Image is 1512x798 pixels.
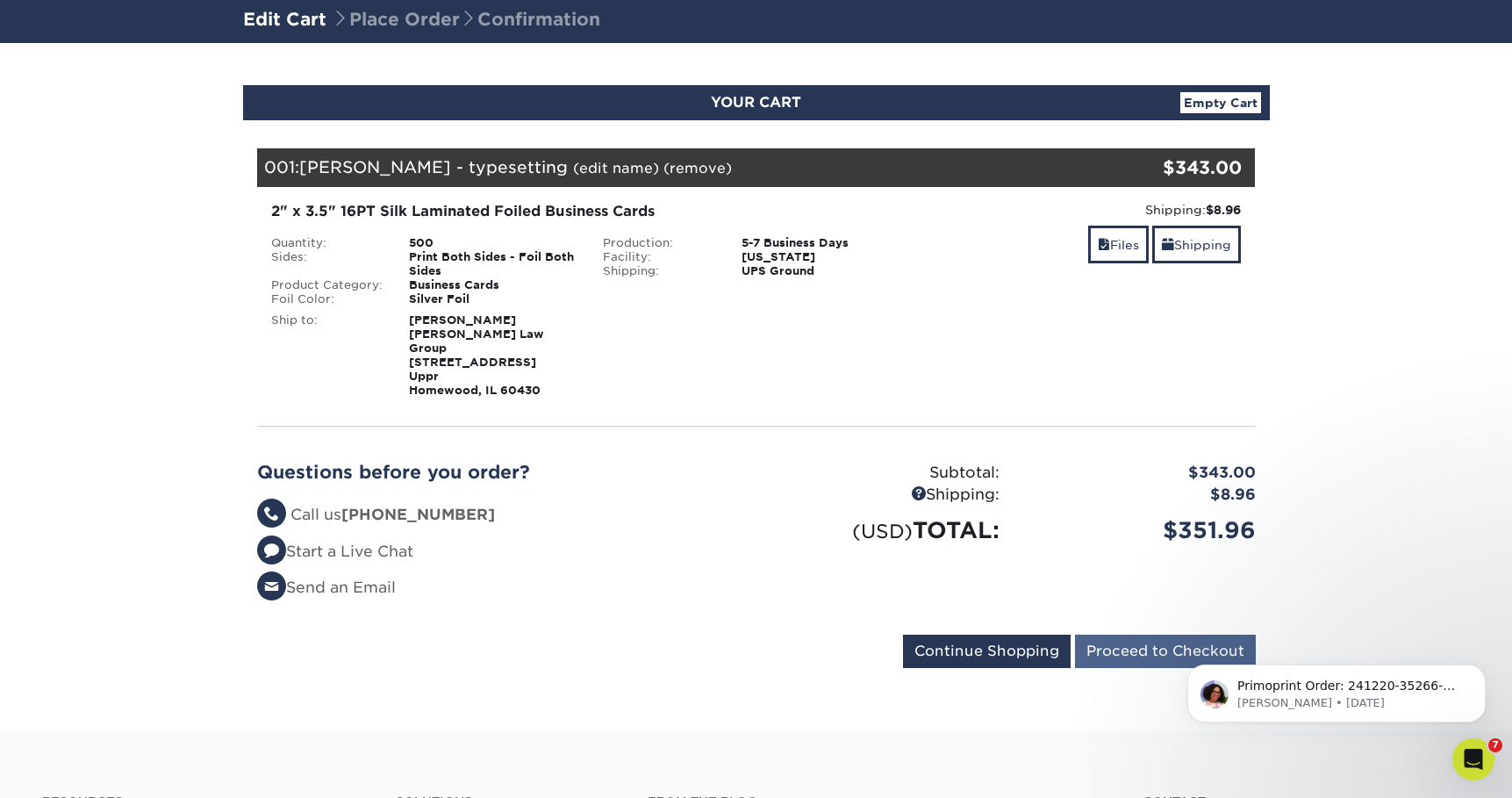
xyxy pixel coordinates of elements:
a: Files [1088,226,1149,263]
iframe: Intercom live chat [1452,738,1494,780]
div: Facility: [590,250,728,264]
li: Call us [257,504,743,527]
div: 500 [396,236,590,250]
strong: [PERSON_NAME] [PERSON_NAME] Law Group [STREET_ADDRESS] Uppr Homewood, IL 60430 [409,313,544,397]
div: Quantity: [258,236,397,250]
div: Sides: [258,250,397,278]
div: Shipping: [935,201,1242,219]
div: Shipping: [756,484,1013,507]
div: 5-7 Business Days [728,236,922,250]
div: $8.96 [1013,484,1269,507]
a: Start a Live Chat [257,543,413,560]
iframe: Google Customer Reviews [4,744,149,792]
span: 7 [1488,738,1502,752]
div: 2" x 3.5" 16PT Silk Laminated Foiled Business Cards [271,201,909,222]
span: [PERSON_NAME] - typesetting [299,157,568,176]
div: UPS Ground [728,264,922,278]
div: 001: [257,148,1089,187]
div: Product Category: [258,278,397,292]
strong: $8.96 [1206,203,1241,217]
a: Shipping [1152,226,1241,263]
div: Subtotal: [756,462,1013,485]
div: Ship to: [258,313,397,398]
div: $343.00 [1089,155,1243,181]
a: (edit name) [573,160,659,176]
span: shipping [1162,238,1174,252]
div: Production: [590,236,728,250]
input: Continue Shopping [903,635,1071,668]
small: (USD) [852,520,913,543]
div: Business Cards [396,278,590,292]
span: Place Order Confirmation [332,9,600,30]
div: Foil Color: [258,292,397,306]
div: $351.96 [1013,514,1269,547]
div: Silver Foil [396,292,590,306]
iframe: Intercom notifications message [1161,628,1512,751]
div: Print Both Sides - Foil Both Sides [396,250,590,278]
a: (remove) [663,160,732,176]
input: Proceed to Checkout [1075,635,1256,668]
span: files [1098,238,1110,252]
a: Empty Cart [1180,92,1261,113]
strong: [PHONE_NUMBER] [341,506,495,523]
a: Send an Email [257,579,396,596]
div: Shipping: [590,264,728,278]
div: $343.00 [1013,462,1269,485]
div: [US_STATE] [728,250,922,264]
div: TOTAL: [756,514,1013,547]
a: Edit Cart [243,9,326,30]
h2: Questions before you order? [257,462,743,483]
span: YOUR CART [711,94,801,111]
